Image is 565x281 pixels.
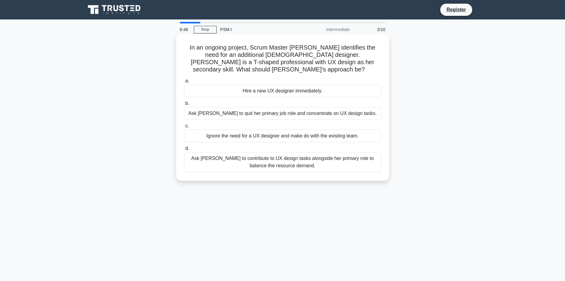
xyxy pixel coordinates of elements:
div: 2/10 [354,23,389,36]
span: c. [185,123,189,128]
h5: In an ongoing project, Scrum Master [PERSON_NAME] identifies the need for an additional [DEMOGRAP... [183,44,382,74]
a: Register [443,6,469,13]
div: Ignore the need for a UX designer and make do with the existing team. [184,130,381,142]
div: Ask [PERSON_NAME] to quit her primary job role and concentrate on UX design tasks. [184,107,381,120]
a: Stop [194,26,217,33]
span: b. [185,101,189,106]
div: 8:48 [176,23,194,36]
div: Ask [PERSON_NAME] to contribute to UX design tasks alongside her primary role to balance the reso... [184,152,381,172]
div: Hire a new UX designer immediately. [184,85,381,97]
div: PSM I [217,23,300,36]
span: d. [185,146,189,151]
span: a. [185,78,189,83]
div: Intermediate [300,23,354,36]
